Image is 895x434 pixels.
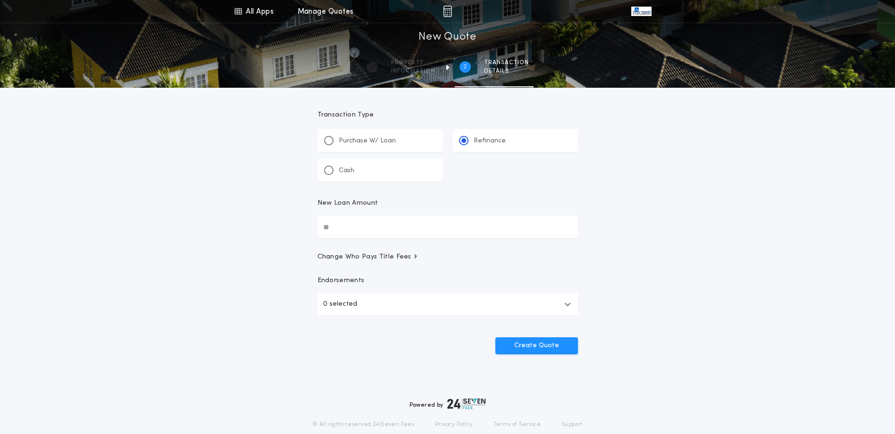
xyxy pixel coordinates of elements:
[312,421,414,428] p: © All rights reserved. 24|Seven Fees
[339,136,396,146] p: Purchase W/ Loan
[339,166,354,175] p: Cash
[494,421,541,428] a: Terms of Service
[447,398,486,409] img: logo
[418,30,476,45] h1: New Quote
[318,252,578,262] button: Change Who Pays Title Fees
[474,136,506,146] p: Refinance
[318,276,578,285] p: Endorsements
[484,59,529,67] span: Transaction
[318,216,578,238] input: New Loan Amount
[318,252,419,262] span: Change Who Pays Title Fees
[631,7,651,16] img: vs-icon
[318,199,378,208] p: New Loan Amount
[484,67,529,75] span: details
[443,6,452,17] img: img
[391,67,435,75] span: information
[318,293,578,316] button: 0 selected
[318,110,578,120] p: Transaction Type
[410,398,486,409] div: Powered by
[495,337,578,354] button: Create Quote
[561,421,583,428] a: Support
[323,299,357,310] p: 0 selected
[463,63,467,71] h2: 2
[391,59,435,67] span: Property
[435,421,473,428] a: Privacy Policy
